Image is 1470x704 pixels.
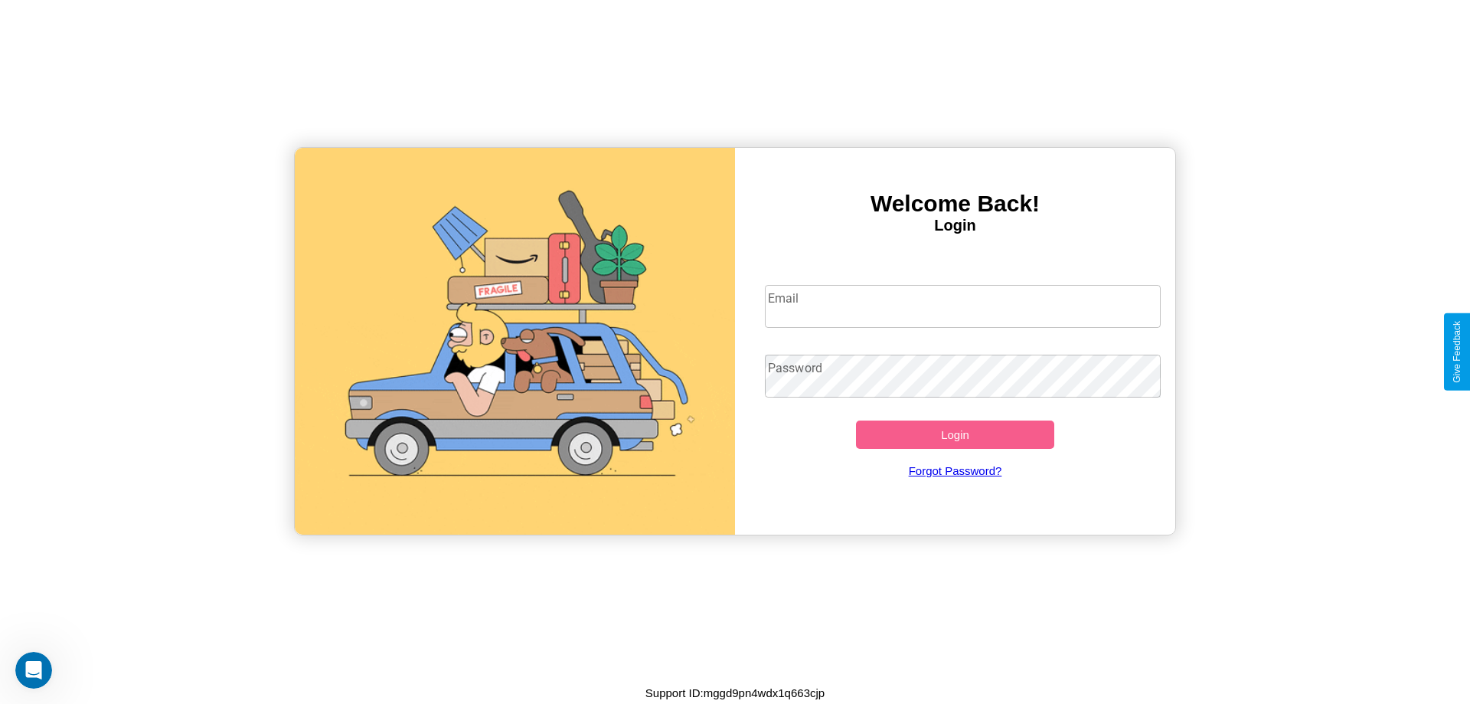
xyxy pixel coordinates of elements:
[757,449,1154,493] a: Forgot Password?
[295,148,735,535] img: gif
[735,217,1175,234] h4: Login
[645,683,825,703] p: Support ID: mggd9pn4wdx1q663cjp
[856,421,1054,449] button: Login
[735,191,1175,217] h3: Welcome Back!
[1452,321,1462,383] div: Give Feedback
[15,652,52,689] iframe: Intercom live chat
